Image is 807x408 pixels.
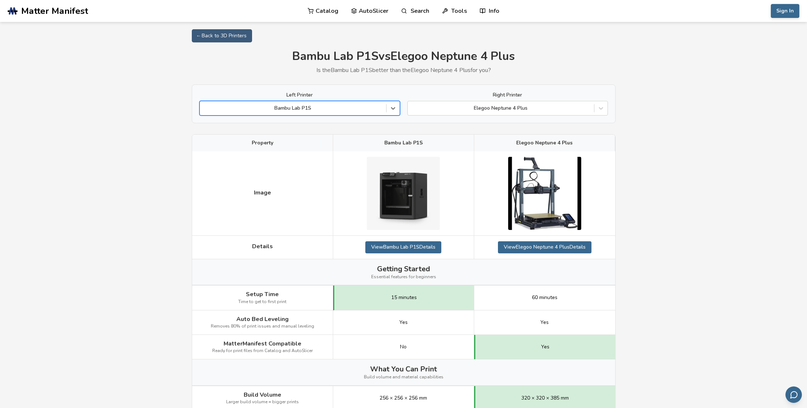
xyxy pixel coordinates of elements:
[364,375,444,380] span: Build volume and material capabilities
[371,275,436,280] span: Essential features for beginners
[380,395,427,401] span: 256 × 256 × 256 mm
[244,392,281,398] span: Build Volume
[236,316,289,322] span: Auto Bed Leveling
[252,140,273,146] span: Property
[226,400,299,405] span: Larger build volume = bigger prints
[212,348,313,354] span: Ready for print files from Catalog and AutoSlicer
[199,92,400,98] label: Left Printer
[391,295,417,301] span: 15 minutes
[365,241,441,253] a: ViewBambu Lab P1SDetails
[224,340,301,347] span: MatterManifest Compatible
[254,189,271,196] span: Image
[508,157,581,230] img: Elegoo Neptune 4 Plus
[400,344,407,350] span: No
[411,105,413,111] input: Elegoo Neptune 4 Plus
[367,157,440,230] img: Bambu Lab P1S
[252,243,273,250] span: Details
[192,29,252,42] a: ← Back to 3D Printers
[377,265,430,273] span: Getting Started
[192,50,616,63] h1: Bambu Lab P1S vs Elegoo Neptune 4 Plus
[516,140,572,146] span: Elegoo Neptune 4 Plus
[541,344,549,350] span: Yes
[540,320,549,325] span: Yes
[238,299,286,305] span: Time to get to first print
[399,320,408,325] span: Yes
[246,291,279,298] span: Setup Time
[771,4,799,18] button: Sign In
[192,67,616,73] p: Is the Bambu Lab P1S better than the Elegoo Neptune 4 Plus for you?
[370,365,437,373] span: What You Can Print
[384,140,423,146] span: Bambu Lab P1S
[211,324,314,329] span: Removes 80% of print issues and manual leveling
[532,295,557,301] span: 60 minutes
[521,395,569,401] span: 320 × 320 × 385 mm
[407,92,608,98] label: Right Printer
[21,6,88,16] span: Matter Manifest
[785,386,802,403] button: Send feedback via email
[498,241,591,253] a: ViewElegoo Neptune 4 PlusDetails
